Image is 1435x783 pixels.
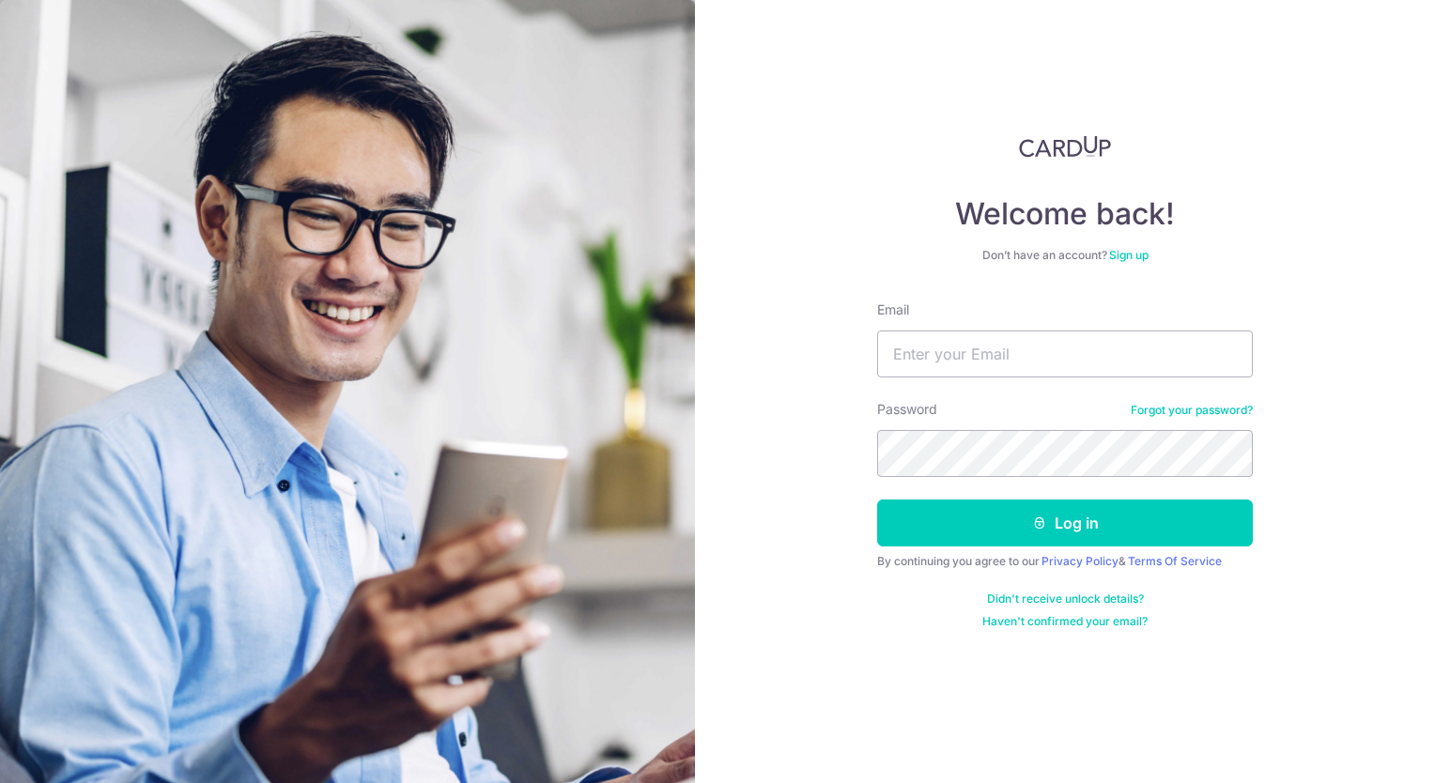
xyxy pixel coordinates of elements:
[877,330,1253,377] input: Enter your Email
[1131,403,1253,418] a: Forgot your password?
[1042,554,1119,568] a: Privacy Policy
[877,300,909,319] label: Email
[1128,554,1222,568] a: Terms Of Service
[982,614,1148,629] a: Haven't confirmed your email?
[877,400,937,419] label: Password
[877,499,1253,546] button: Log in
[877,248,1253,263] div: Don’t have an account?
[1109,248,1149,262] a: Sign up
[877,195,1253,233] h4: Welcome back!
[1019,135,1111,158] img: CardUp Logo
[877,554,1253,569] div: By continuing you agree to our &
[987,591,1144,606] a: Didn't receive unlock details?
